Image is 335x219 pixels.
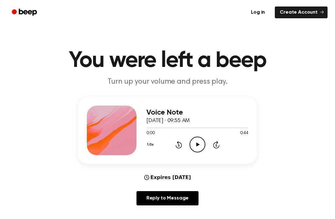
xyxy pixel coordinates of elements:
a: Log in [245,5,271,20]
h1: You were left a beep [9,50,326,72]
a: Create Account [275,7,328,18]
a: Beep [7,7,42,19]
button: 1.0x [146,139,156,150]
span: 0:44 [240,130,248,137]
a: Reply to Message [136,191,199,205]
span: 0:00 [146,130,154,137]
h3: Voice Note [146,108,248,117]
span: [DATE] · 09:55 AM [146,118,190,124]
p: Turn up your volume and press play. [48,77,287,87]
div: Expires [DATE] [144,174,191,181]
